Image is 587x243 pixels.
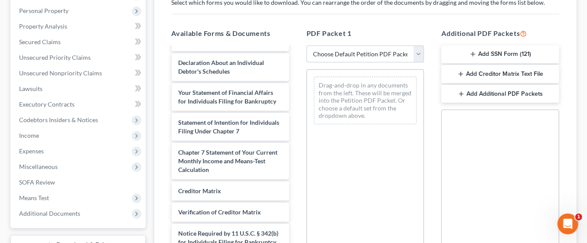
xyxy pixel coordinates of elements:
span: Expenses [19,147,44,155]
a: Executory Contracts [12,97,146,112]
span: Means Test [19,194,49,201]
span: Lawsuits [19,85,42,92]
a: SOFA Review [12,175,146,190]
h5: Additional PDF Packets [441,28,559,39]
h5: Available Forms & Documents [172,28,289,39]
span: Executory Contracts [19,100,75,108]
span: Codebtors Insiders & Notices [19,116,98,123]
span: Income [19,132,39,139]
a: Property Analysis [12,19,146,34]
button: Add Creditor Matrix Text File [441,65,559,83]
span: Secured Claims [19,38,61,45]
a: Lawsuits [12,81,146,97]
span: Personal Property [19,7,68,14]
button: Add SSN Form (121) [441,45,559,64]
button: Add Additional PDF Packets [441,85,559,103]
span: Your Statement of Financial Affairs for Individuals Filing for Bankruptcy [179,89,277,105]
a: Unsecured Nonpriority Claims [12,65,146,81]
a: Unsecured Priority Claims [12,50,146,65]
h5: PDF Packet 1 [307,28,424,39]
iframe: Intercom live chat [558,214,578,234]
span: Property Analysis [19,23,67,30]
span: SOFA Review [19,178,55,186]
span: Declaration About an Individual Debtor's Schedules [179,59,264,75]
span: Verification of Creditor Matrix [179,208,261,216]
span: Unsecured Nonpriority Claims [19,69,102,77]
span: Creditor Matrix [179,187,222,194]
span: 1 [575,214,582,220]
span: Additional Documents [19,210,80,217]
div: Drag-and-drop in any documents from the left. These will be merged into the Petition PDF Packet. ... [314,77,417,124]
span: Miscellaneous [19,163,58,170]
span: Chapter 7 Statement of Your Current Monthly Income and Means-Test Calculation [179,149,278,173]
a: Secured Claims [12,34,146,50]
span: Statement of Intention for Individuals Filing Under Chapter 7 [179,119,280,135]
span: Unsecured Priority Claims [19,54,91,61]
